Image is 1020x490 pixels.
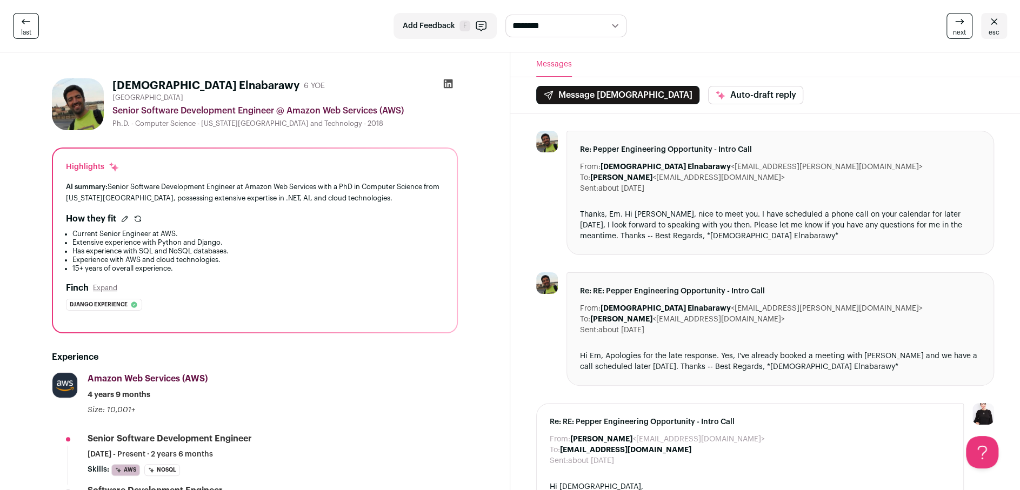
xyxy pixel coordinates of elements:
li: 15+ years of overall experience. [72,264,444,273]
li: Current Senior Engineer at AWS. [72,230,444,238]
dt: Sent: [550,455,568,466]
b: [DEMOGRAPHIC_DATA] Elnabarawy [601,163,731,171]
span: last [21,28,31,37]
dt: From: [580,162,601,172]
dt: From: [550,434,570,445]
dt: Sent: [580,183,598,194]
iframe: Help Scout Beacon - Open [966,436,998,468]
span: F [459,21,470,31]
a: esc [981,13,1007,39]
b: [EMAIL_ADDRESS][DOMAIN_NAME] [560,446,691,454]
div: Senior Software Development Engineer [88,433,252,445]
b: [DEMOGRAPHIC_DATA] Elnabarawy [601,305,731,312]
li: NoSQL [144,464,180,476]
button: Messages [536,52,572,77]
button: Add Feedback F [394,13,497,39]
li: Extensive experience with Python and Django. [72,238,444,247]
span: esc [989,28,999,37]
dd: about [DATE] [598,325,644,335]
span: Skills: [88,464,109,475]
span: Django experience [70,299,128,310]
h2: Finch [66,281,89,294]
div: 6 YOE [304,80,325,91]
h2: Experience [52,351,458,364]
b: [PERSON_NAME] [570,435,632,443]
button: Message [DEMOGRAPHIC_DATA] [536,86,699,104]
span: AI summary: [66,183,108,190]
dt: To: [580,314,590,325]
span: Re: RE: Pepper Engineering Opportunity - Intro Call [550,417,951,427]
img: 18c520a303cf48a6a9b85c70aa8e8924ae5edb700102515277b365dae6a399de.jpg [52,78,104,130]
b: [PERSON_NAME] [590,174,652,182]
div: Thanks, Em. Hi [PERSON_NAME], nice to meet you. I have scheduled a phone call on your calendar fo... [580,209,981,241]
dd: <[EMAIL_ADDRESS][PERSON_NAME][DOMAIN_NAME]> [601,162,923,172]
span: next [953,28,966,37]
span: Amazon Web Services (AWS) [88,374,208,383]
span: Size: 10,001+ [88,406,135,414]
li: AWS [111,464,140,476]
img: 9240684-medium_jpg [972,403,994,425]
dd: <[EMAIL_ADDRESS][PERSON_NAME][DOMAIN_NAME]> [601,303,923,314]
div: Senior Software Development Engineer at Amazon Web Services with a PhD in Computer Science from [... [66,181,444,204]
dd: <[EMAIL_ADDRESS][DOMAIN_NAME]> [590,314,785,325]
span: Re: Pepper Engineering Opportunity - Intro Call [580,144,981,155]
dt: From: [580,303,601,314]
span: Re: RE: Pepper Engineering Opportunity - Intro Call [580,286,981,297]
dd: <[EMAIL_ADDRESS][DOMAIN_NAME]> [570,434,765,445]
h1: [DEMOGRAPHIC_DATA] Elnabarawy [112,78,299,93]
div: Hi Em, Apologies for the late response. Yes, I've already booked a meeting with [PERSON_NAME] and... [580,351,981,372]
div: Highlights [66,162,119,172]
dt: To: [550,445,560,455]
img: 18c520a303cf48a6a9b85c70aa8e8924ae5edb700102515277b365dae6a399de.jpg [536,131,558,152]
div: Senior Software Development Engineer @ Amazon Web Services (AWS) [112,104,458,117]
div: Ph.D. - Computer Science - [US_STATE][GEOGRAPHIC_DATA] and Technology - 2018 [112,119,458,128]
span: [DATE] - Present · 2 years 6 months [88,449,213,460]
li: Has experience with SQL and NoSQL databases. [72,247,444,256]
span: 4 years 9 months [88,390,150,400]
dd: <[EMAIL_ADDRESS][DOMAIN_NAME]> [590,172,785,183]
li: Experience with AWS and cloud technologies. [72,256,444,264]
a: next [946,13,972,39]
dt: Sent: [580,325,598,335]
img: 18c520a303cf48a6a9b85c70aa8e8924ae5edb700102515277b365dae6a399de.jpg [536,272,558,294]
dt: To: [580,172,590,183]
h2: How they fit [66,212,116,225]
button: Expand [93,284,117,292]
dd: about [DATE] [598,183,644,194]
b: [PERSON_NAME] [590,316,652,323]
span: [GEOGRAPHIC_DATA] [112,93,183,102]
span: Add Feedback [403,21,455,31]
img: a11044fc5a73db7429cab08e8b8ffdb841ee144be2dff187cdde6ecf1061de85.jpg [52,373,77,398]
a: last [13,13,39,39]
button: Auto-draft reply [708,86,803,104]
dd: about [DATE] [568,455,614,466]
